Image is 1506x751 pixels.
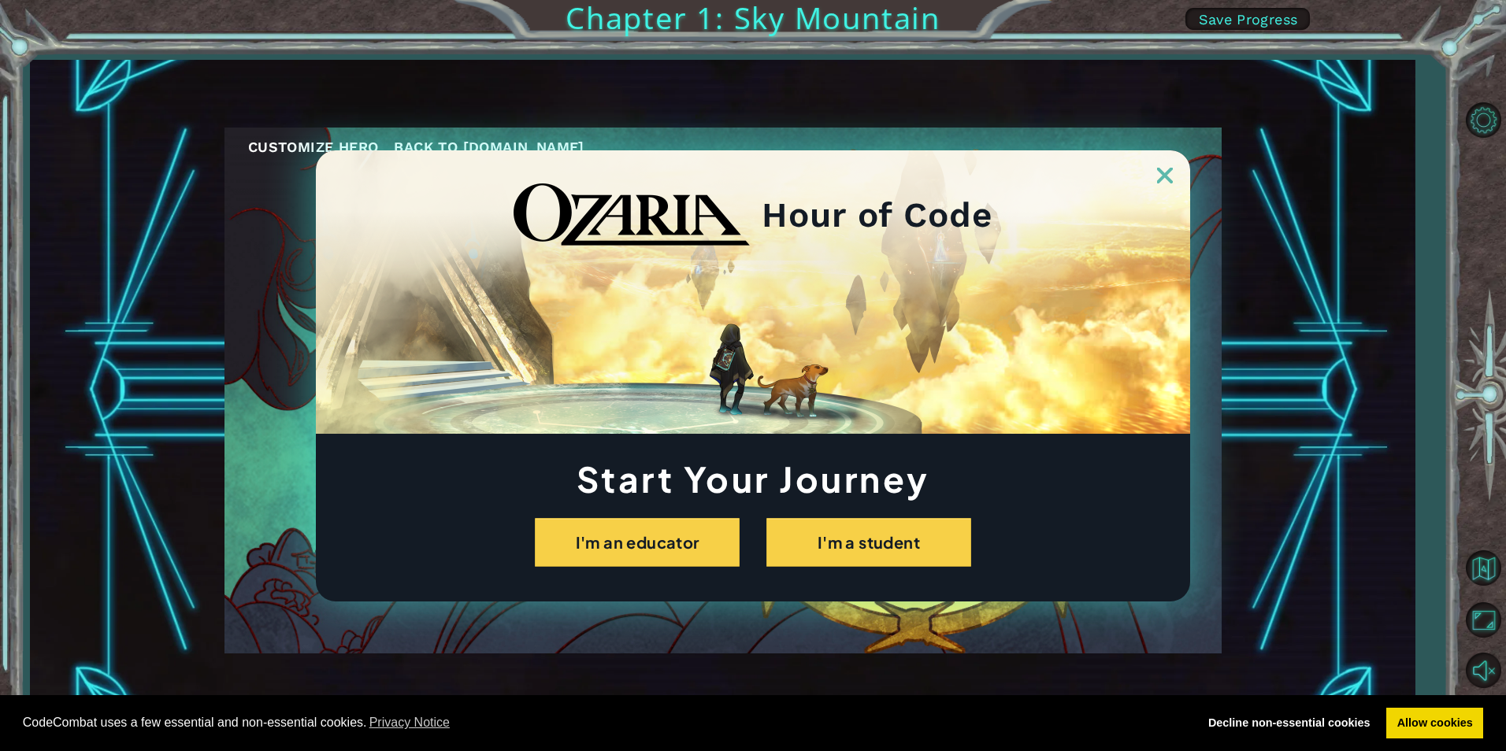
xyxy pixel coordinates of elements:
[762,200,992,230] h2: Hour of Code
[1157,168,1173,183] img: ExitButton_Dusk.png
[766,518,971,567] button: I'm a student
[316,463,1190,494] h1: Start Your Journey
[535,518,740,567] button: I'm an educator
[23,711,1185,734] span: CodeCombat uses a few essential and non-essential cookies.
[367,711,453,734] a: learn more about cookies
[1197,708,1381,739] a: deny cookies
[514,183,750,246] img: blackOzariaWordmark.png
[1386,708,1483,739] a: allow cookies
